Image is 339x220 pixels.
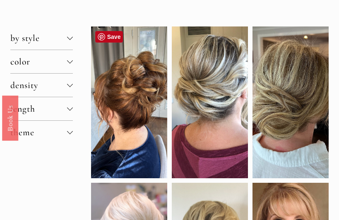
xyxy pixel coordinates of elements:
span: density [10,80,67,91]
a: Book Us [2,96,18,141]
button: by style [10,26,73,50]
a: Pin it! [95,31,123,43]
button: length [10,97,73,120]
span: length [10,103,67,114]
button: density [10,74,73,97]
button: color [10,50,73,73]
span: by style [10,33,67,43]
button: theme [10,121,73,144]
span: theme [10,127,67,138]
span: color [10,56,67,67]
